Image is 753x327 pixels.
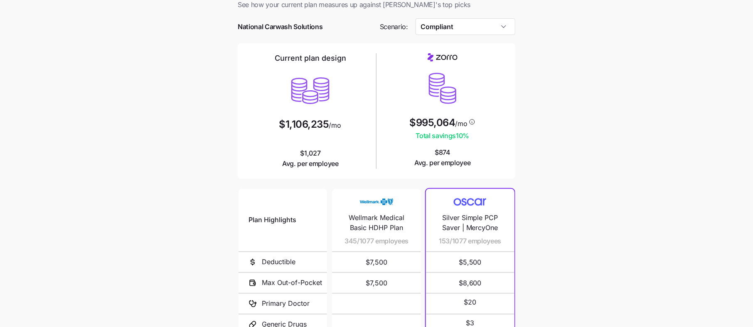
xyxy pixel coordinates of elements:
[342,273,411,293] span: $7,500
[360,194,393,210] img: Carrier
[238,22,323,32] span: National Carwash Solutions
[262,277,322,288] span: Max Out-of-Pocket
[342,213,411,233] span: Wellmark Medical Basic HDHP Plan
[275,53,346,63] h2: Current plan design
[409,118,455,128] span: $995,064
[453,194,487,210] img: Carrier
[436,273,504,293] span: $8,600
[409,131,475,141] span: Total savings 10 %
[436,213,504,233] span: Silver Simple PCP Saver | MercyOne
[342,252,411,272] span: $7,500
[436,252,504,272] span: $5,500
[262,257,295,267] span: Deductible
[414,147,471,168] span: $874
[279,119,329,129] span: $1,106,235
[262,298,310,309] span: Primary Doctor
[464,297,476,307] span: $20
[380,22,408,32] span: Scenario:
[414,158,471,168] span: Avg. per employee
[329,122,341,129] span: /mo
[249,215,296,225] span: Plan Highlights
[345,236,408,246] span: 345/1077 employees
[455,120,468,127] span: /mo
[282,148,339,169] span: $1,027
[282,159,339,169] span: Avg. per employee
[439,236,501,246] span: 153/1077 employees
